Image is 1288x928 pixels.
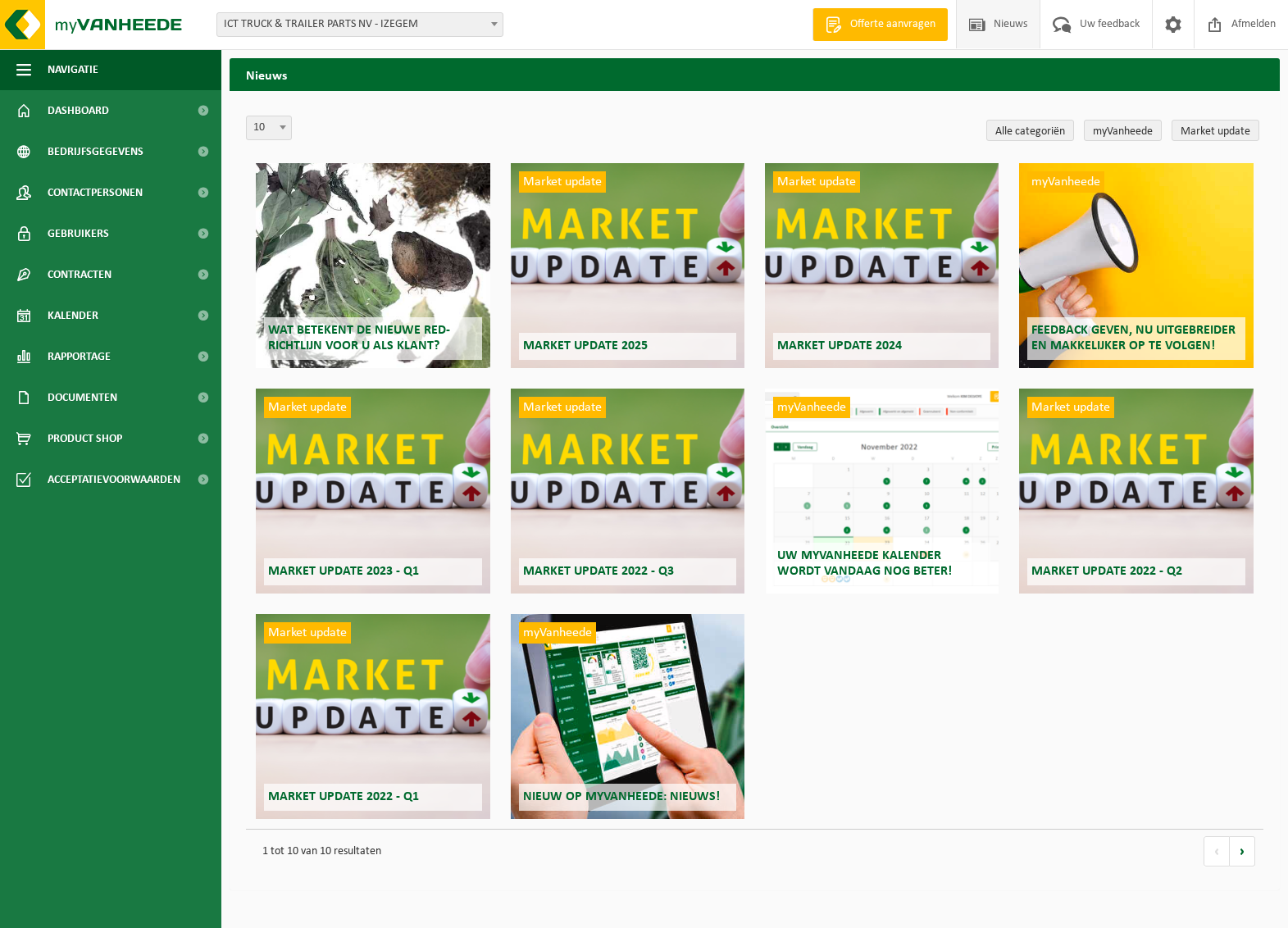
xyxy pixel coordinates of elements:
span: Product Shop [48,418,122,459]
span: 10 [247,116,291,139]
span: Market update 2022 - Q2 [1031,565,1182,578]
span: Kalender [48,295,98,336]
a: myVanheede Uw myVanheede kalender wordt vandaag nog beter! [765,389,999,594]
span: Market update [519,397,606,418]
span: Market update 2025 [523,339,648,353]
span: Contracten [48,254,112,295]
a: Offerte aanvragen [812,8,948,41]
span: 10 [246,116,292,140]
span: Market update [264,622,351,644]
a: vorige [1204,836,1230,867]
span: Bedrijfsgegevens [48,131,143,172]
span: Wat betekent de nieuwe RED-richtlijn voor u als klant? [268,324,450,353]
span: ICT TRUCK & TRAILER PARTS NV - IZEGEM [216,12,503,37]
span: Navigatie [48,49,98,90]
span: Uw myVanheede kalender wordt vandaag nog beter! [777,549,952,578]
span: Feedback geven, nu uitgebreider en makkelijker op te volgen! [1031,324,1236,353]
span: Market update [1027,397,1114,418]
h2: Nieuws [230,58,1280,90]
p: 1 tot 10 van 10 resultaten [254,838,1187,866]
a: Market update Market update 2022 - Q2 [1019,389,1253,594]
span: Market update 2024 [777,339,902,353]
span: Market update 2022 - Q3 [523,565,674,578]
span: Documenten [48,377,117,418]
span: Market update [264,397,351,418]
span: Market update [773,171,860,193]
a: Wat betekent de nieuwe RED-richtlijn voor u als klant? [256,163,489,368]
a: Market update Market update 2022 - Q3 [511,389,744,594]
span: Market update 2023 - Q1 [268,565,419,578]
a: myVanheede [1084,120,1162,141]
a: myVanheede Feedback geven, nu uitgebreider en makkelijker op te volgen! [1019,163,1253,368]
a: Alle categoriën [986,120,1074,141]
a: Market update Market update 2024 [765,163,999,368]
a: Market update [1172,120,1259,141]
span: Market update [519,171,606,193]
span: Gebruikers [48,213,109,254]
span: Market update 2022 - Q1 [268,790,419,803]
span: Rapportage [48,336,111,377]
span: Dashboard [48,90,109,131]
a: Market update Market update 2025 [511,163,744,368]
span: myVanheede [773,397,850,418]
span: ICT TRUCK & TRAILER PARTS NV - IZEGEM [217,13,503,36]
span: myVanheede [1027,171,1104,193]
a: Market update Market update 2023 - Q1 [256,389,489,594]
span: Contactpersonen [48,172,143,213]
a: Market update Market update 2022 - Q1 [256,614,489,819]
a: myVanheede Nieuw op myVanheede: Nieuws! [511,614,744,819]
span: Acceptatievoorwaarden [48,459,180,500]
span: Offerte aanvragen [846,16,940,33]
a: volgende [1230,836,1255,867]
span: Nieuw op myVanheede: Nieuws! [523,790,720,803]
span: myVanheede [519,622,596,644]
